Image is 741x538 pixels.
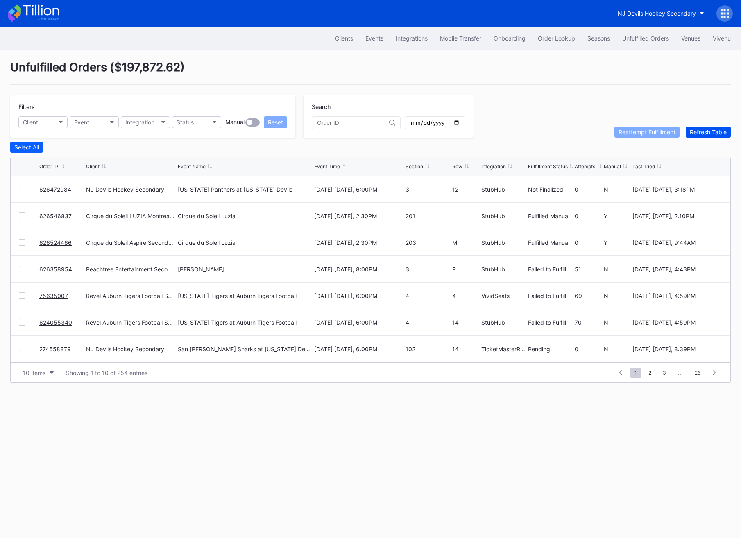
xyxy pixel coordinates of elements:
[440,35,481,42] div: Mobile Transfer
[481,292,526,299] div: VividSeats
[39,212,72,219] a: 626546837
[630,368,641,378] span: 1
[39,266,72,273] a: 626358954
[690,129,727,136] div: Refresh Table
[614,127,680,138] button: Reattempt Fulfillment
[604,186,631,193] div: N
[39,239,72,246] a: 626524466
[312,103,465,110] div: Search
[39,319,72,326] a: 624055340
[86,292,176,299] div: Revel Auburn Tigers Football Secondary
[581,31,616,46] button: Seasons
[396,35,428,42] div: Integrations
[86,266,176,273] div: Peachtree Entertainment Secondary
[632,346,722,353] div: [DATE] [DATE], 8:39PM
[622,35,669,42] div: Unfulfilled Orders
[528,212,573,219] div: Fulfilled Manual
[178,319,297,326] div: [US_STATE] Tigers at Auburn Tigers Football
[575,346,602,353] div: 0
[66,369,147,376] div: Showing 1 to 10 of 254 entries
[632,163,655,170] div: Last Tried
[532,31,581,46] button: Order Lookup
[18,103,287,110] div: Filters
[359,31,390,46] button: Events
[86,346,176,353] div: NJ Devils Hockey Secondary
[632,239,722,246] div: [DATE] [DATE], 9:44AM
[329,31,359,46] button: Clients
[691,368,705,378] span: 26
[39,346,71,353] a: 274558879
[675,31,707,46] button: Venues
[39,292,68,299] a: 75635007
[314,212,404,219] div: [DATE] [DATE], 2:30PM
[452,212,479,219] div: I
[452,186,479,193] div: 12
[264,116,287,128] button: Reset
[528,266,573,273] div: Failed to Fulfill
[390,31,434,46] button: Integrations
[604,292,631,299] div: N
[632,292,722,299] div: [DATE] [DATE], 4:59PM
[314,163,340,170] div: Event Time
[604,239,631,246] div: Y
[528,292,573,299] div: Failed to Fulfill
[619,129,675,136] div: Reattempt Fulfillment
[39,163,58,170] div: Order ID
[481,266,526,273] div: StubHub
[406,186,450,193] div: 3
[172,116,221,128] button: Status
[604,212,631,219] div: Y
[713,35,731,42] div: Vivenu
[18,116,68,128] button: Client
[612,6,710,21] button: NJ Devils Hockey Secondary
[314,266,404,273] div: [DATE] [DATE], 8:00PM
[314,292,404,299] div: [DATE] [DATE], 6:00PM
[70,116,119,128] button: Event
[481,163,506,170] div: Integration
[86,319,176,326] div: Revel Auburn Tigers Football Secondary
[604,266,631,273] div: N
[452,319,479,326] div: 14
[452,163,462,170] div: Row
[575,266,602,273] div: 51
[434,31,487,46] button: Mobile Transfer
[575,186,602,193] div: 0
[19,367,58,378] button: 10 items
[314,186,404,193] div: [DATE] [DATE], 6:00PM
[365,35,383,42] div: Events
[178,266,224,273] div: [PERSON_NAME]
[406,292,450,299] div: 4
[178,186,292,193] div: [US_STATE] Panthers at [US_STATE] Devils
[178,239,236,246] div: Cirque du Soleil Luzia
[616,31,675,46] button: Unfulfilled Orders
[644,368,655,378] span: 2
[121,116,170,128] button: Integration
[528,239,573,246] div: Fulfilled Manual
[268,119,283,126] div: Reset
[575,239,602,246] div: 0
[528,319,573,326] div: Failed to Fulfill
[659,368,670,378] span: 3
[86,212,176,219] div: Cirque du Soleil LUZIA Montreal Secondary Payment Tickets
[317,120,389,126] input: Order ID
[538,35,575,42] div: Order Lookup
[604,163,621,170] div: Manual
[177,119,194,126] div: Status
[481,346,526,353] div: TicketMasterResale
[39,186,71,193] a: 626472984
[672,369,689,376] div: ...
[452,239,479,246] div: M
[14,144,39,151] div: Select All
[406,266,450,273] div: 3
[452,292,479,299] div: 4
[686,127,731,138] button: Refresh Table
[632,186,722,193] div: [DATE] [DATE], 3:18PM
[481,239,526,246] div: StubHub
[707,31,737,46] a: Vivenu
[587,35,610,42] div: Seasons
